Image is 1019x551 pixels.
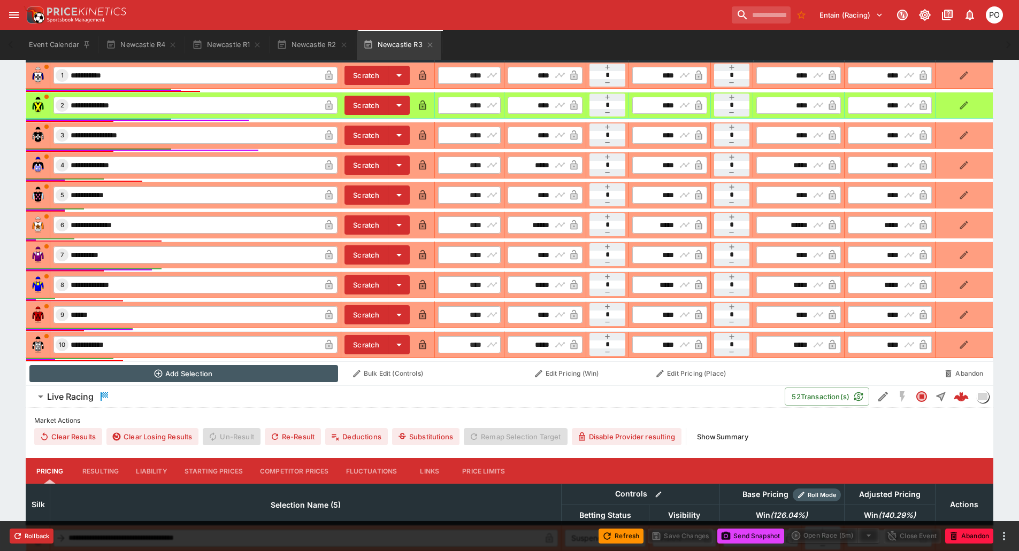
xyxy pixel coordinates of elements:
button: Re-Result [265,428,321,445]
img: runner 3 [29,127,47,144]
span: 6 [58,221,66,229]
span: 10 [57,341,67,348]
button: Bulk Edit (Controls) [344,365,432,382]
button: 52Transaction(s) [785,387,869,406]
div: Philip OConnor [986,6,1003,24]
span: Un-Result [203,428,260,445]
button: Resulting [74,458,127,484]
button: Refresh [599,529,643,544]
button: Starting Prices [176,458,251,484]
button: Add Selection [29,365,338,382]
em: ( 140.29 %) [878,509,916,522]
button: ShowSummary [691,428,755,445]
span: Selection Name (5) [259,499,353,511]
button: Toggle light/dark mode [915,5,934,25]
button: Scratch [344,185,388,205]
button: open drawer [4,5,24,25]
img: liveracing [977,391,989,402]
button: Scratch [344,275,388,294]
button: Notifications [960,5,979,25]
button: more [998,530,1010,542]
img: PriceKinetics [47,7,126,15]
span: 1 [59,72,66,79]
button: Edit Pricing (Win) [508,365,626,382]
input: search [732,6,791,24]
div: 0a612285-3bcd-4085-bd84-bb5d59c5fde0 [954,389,969,404]
button: Newcastle R3 [357,30,441,60]
span: 4 [58,161,66,169]
button: Live Racing [26,386,785,407]
button: Straight [931,387,951,406]
button: Substitutions [392,428,459,445]
button: Links [405,458,454,484]
img: runner 5 [29,187,47,204]
button: Philip OConnor [983,3,1006,27]
img: runner 6 [29,216,47,234]
button: Connected to PK [893,5,912,25]
button: Scratch [344,126,388,145]
button: Clear Losing Results [106,428,198,445]
span: Betting Status [568,509,643,522]
button: Competitor Prices [251,458,338,484]
span: 2 [58,102,66,109]
a: 0a612285-3bcd-4085-bd84-bb5d59c5fde0 [951,386,972,407]
span: Roll Mode [803,491,841,500]
th: Controls [561,484,719,505]
label: Market Actions [34,412,985,428]
button: Newcastle R2 [270,30,354,60]
button: Edit Pricing (Place) [632,365,750,382]
button: Documentation [938,5,957,25]
button: Scratch [344,335,388,354]
img: PriceKinetics Logo [24,4,45,26]
img: runner 8 [29,276,47,293]
button: Scratch [344,215,388,235]
div: liveracing [976,390,989,403]
button: Bulk edit [652,487,665,501]
em: ( 126.04 %) [770,509,808,522]
span: Win(126.04%) [744,509,819,522]
button: Clear Results [34,428,102,445]
button: Abandon [945,529,993,544]
img: logo-cerberus--red.svg [954,389,969,404]
button: Scratch [344,245,388,265]
th: Actions [935,484,993,525]
button: Send Snapshot [717,529,784,544]
button: Pricing [26,458,74,484]
button: Abandon [938,365,990,382]
button: Scratch [344,96,388,115]
button: Select Tenant [813,6,890,24]
span: Visibility [656,509,712,522]
button: Scratch [344,305,388,324]
img: runner 1 [29,67,47,84]
button: Fluctuations [338,458,406,484]
span: 3 [58,131,66,139]
button: No Bookmarks [793,6,810,24]
img: runner 9 [29,306,47,323]
button: Liability [127,458,175,484]
th: Silk [26,484,50,525]
span: Win(140.29%) [852,509,928,522]
span: 9 [58,311,66,319]
div: Show/hide Price Roll mode configuration. [793,488,841,501]
button: Disable Provider resulting [572,428,681,445]
img: runner 10 [29,336,47,353]
div: Base Pricing [738,488,793,501]
svg: Closed [915,390,928,403]
button: Newcastle R1 [186,30,268,60]
span: Mark an event as closed and abandoned. [945,530,993,540]
img: runner 2 [29,97,47,114]
button: Edit Detail [874,387,893,406]
th: Adjusted Pricing [844,484,935,505]
button: Scratch [344,156,388,175]
span: 5 [58,191,66,199]
button: Price Limits [454,458,514,484]
img: Sportsbook Management [47,18,105,22]
div: split button [788,528,879,543]
span: 7 [58,251,66,259]
button: Rollback [10,529,53,544]
button: Closed [912,387,931,406]
button: SGM Disabled [893,387,912,406]
button: Event Calendar [22,30,97,60]
span: 8 [58,281,66,289]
